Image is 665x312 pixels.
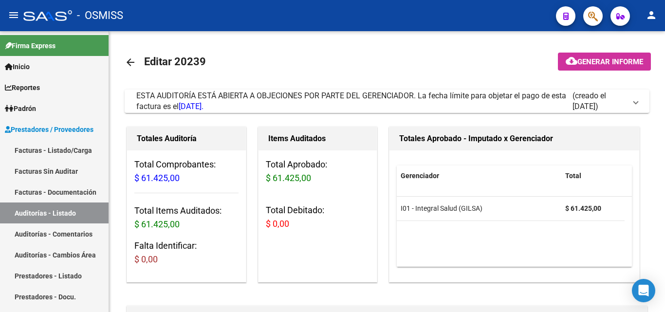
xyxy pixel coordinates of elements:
span: [DATE]. [179,102,203,111]
span: ESTA AUDITORÍA ESTÁ ABIERTA A OBJECIONES POR PARTE DEL GERENCIADOR. La fecha límite para objetar ... [136,91,566,111]
mat-icon: cloud_download [566,55,577,67]
h3: Total Debitado: [266,203,370,231]
span: Total [565,172,581,180]
span: Inicio [5,61,30,72]
span: $ 61.425,00 [134,219,180,229]
div: Open Intercom Messenger [632,279,655,302]
span: $ 61.425,00 [134,173,180,183]
strong: $ 61.425,00 [565,204,601,212]
span: Gerenciador [401,172,439,180]
datatable-header-cell: Gerenciador [397,165,561,186]
button: Generar informe [558,53,651,71]
span: $ 0,00 [134,254,158,264]
span: (creado el [DATE]) [573,91,626,112]
span: $ 0,00 [266,219,289,229]
h3: Falta Identificar: [134,239,239,266]
span: Firma Express [5,40,55,51]
h1: Totales Aprobado - Imputado x Gerenciador [399,131,629,147]
span: - OSMISS [77,5,123,26]
datatable-header-cell: Total [561,165,625,186]
mat-icon: person [646,9,657,21]
mat-icon: menu [8,9,19,21]
span: Editar 20239 [144,55,206,68]
h3: Total Comprobantes: [134,158,239,185]
h1: Items Auditados [268,131,368,147]
span: Padrón [5,103,36,114]
span: Reportes [5,82,40,93]
mat-icon: arrow_back [125,56,136,68]
mat-expansion-panel-header: ESTA AUDITORÍA ESTÁ ABIERTA A OBJECIONES POR PARTE DEL GERENCIADOR. La fecha límite para objetar ... [125,90,649,113]
h3: Total Items Auditados: [134,204,239,231]
h1: Totales Auditoría [137,131,236,147]
span: $ 61.425,00 [266,173,311,183]
span: Prestadores / Proveedores [5,124,93,135]
h3: Total Aprobado: [266,158,370,185]
span: Generar informe [577,57,643,66]
span: I01 - Integral Salud (GILSA) [401,204,482,212]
